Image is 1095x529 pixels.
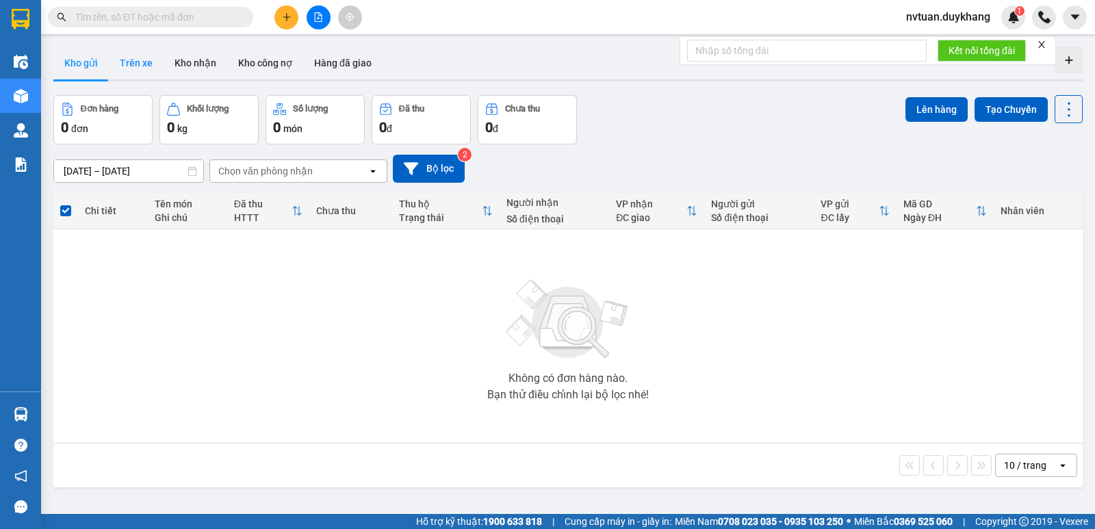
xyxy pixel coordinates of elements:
span: aim [345,12,355,22]
th: Toggle SortBy [609,193,704,229]
div: ĐC giao [616,212,686,223]
span: 0 [273,119,281,136]
div: Chưa thu [316,205,385,216]
div: Đơn hàng [81,104,118,114]
span: đ [387,123,392,134]
span: món [283,123,302,134]
th: Toggle SortBy [227,193,310,229]
div: Ghi chú [155,212,220,223]
div: Bạn thử điều chỉnh lại bộ lọc nhé! [487,389,649,400]
span: 0 [485,119,493,136]
div: ĐC lấy [821,212,878,223]
span: 0 [61,119,68,136]
span: plus [282,12,292,22]
sup: 1 [1015,6,1025,16]
img: phone-icon [1038,11,1051,23]
span: question-circle [14,439,27,452]
span: 1 [1017,6,1022,16]
div: Số lượng [293,104,328,114]
button: Trên xe [109,47,164,79]
strong: 1900 633 818 [483,516,542,527]
div: Tạo kho hàng mới [1055,47,1083,74]
button: Kho nhận [164,47,227,79]
div: Đã thu [234,198,292,209]
button: Tạo Chuyến [975,97,1048,122]
button: file-add [307,5,331,29]
span: search [57,12,66,22]
strong: 0708 023 035 - 0935 103 250 [718,516,843,527]
div: 10 / trang [1004,459,1046,472]
input: Nhập số tổng đài [687,40,927,62]
img: warehouse-icon [14,55,28,69]
img: svg+xml;base64,PHN2ZyBjbGFzcz0ibGlzdC1wbHVnX19zdmciIHhtbG5zPSJodHRwOi8vd3d3LnczLm9yZy8yMDAwL3N2Zy... [500,272,636,367]
svg: open [1057,460,1068,471]
button: Kho công nợ [227,47,303,79]
div: Nhân viên [1001,205,1076,216]
button: Lên hàng [905,97,968,122]
span: close [1037,40,1046,49]
div: VP nhận [616,198,686,209]
span: caret-down [1069,11,1081,23]
span: Miền Bắc [854,514,953,529]
span: | [963,514,965,529]
div: Số điện thoại [506,214,602,224]
span: message [14,500,27,513]
div: Mã GD [903,198,976,209]
button: Đơn hàng0đơn [53,95,153,144]
div: Không có đơn hàng nào. [508,373,628,384]
button: caret-down [1063,5,1087,29]
sup: 2 [458,148,472,162]
button: Kết nối tổng đài [938,40,1026,62]
strong: 0369 525 060 [894,516,953,527]
button: Số lượng0món [266,95,365,144]
span: 0 [167,119,175,136]
span: đơn [71,123,88,134]
input: Select a date range. [54,160,203,182]
button: Đã thu0đ [372,95,471,144]
span: 0 [379,119,387,136]
span: Hỗ trợ kỹ thuật: [416,514,542,529]
button: Hàng đã giao [303,47,383,79]
img: warehouse-icon [14,123,28,138]
img: solution-icon [14,157,28,172]
div: VP gửi [821,198,878,209]
th: Toggle SortBy [392,193,500,229]
th: Toggle SortBy [897,193,994,229]
button: plus [274,5,298,29]
button: Bộ lọc [393,155,465,183]
div: Chi tiết [85,205,141,216]
svg: open [368,166,378,177]
button: Kho gửi [53,47,109,79]
img: logo-vxr [12,9,29,29]
span: Miền Nam [675,514,843,529]
span: notification [14,469,27,482]
img: icon-new-feature [1007,11,1020,23]
span: đ [493,123,498,134]
button: aim [338,5,362,29]
div: Đã thu [399,104,424,114]
div: Người gửi [711,198,807,209]
span: Cung cấp máy in - giấy in: [565,514,671,529]
div: Ngày ĐH [903,212,976,223]
div: Tên món [155,198,220,209]
span: kg [177,123,188,134]
th: Toggle SortBy [814,193,896,229]
span: file-add [313,12,323,22]
span: copyright [1019,517,1029,526]
button: Chưa thu0đ [478,95,577,144]
input: Tìm tên, số ĐT hoặc mã đơn [75,10,237,25]
div: HTTT [234,212,292,223]
img: warehouse-icon [14,89,28,103]
div: Thu hộ [399,198,482,209]
div: Số điện thoại [711,212,807,223]
button: Khối lượng0kg [159,95,259,144]
div: Khối lượng [187,104,229,114]
span: ⚪️ [847,519,851,524]
img: warehouse-icon [14,407,28,422]
div: Người nhận [506,197,602,208]
span: nvtuan.duykhang [895,8,1001,25]
div: Chưa thu [505,104,540,114]
span: | [552,514,554,529]
div: Chọn văn phòng nhận [218,164,313,178]
div: Trạng thái [399,212,482,223]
